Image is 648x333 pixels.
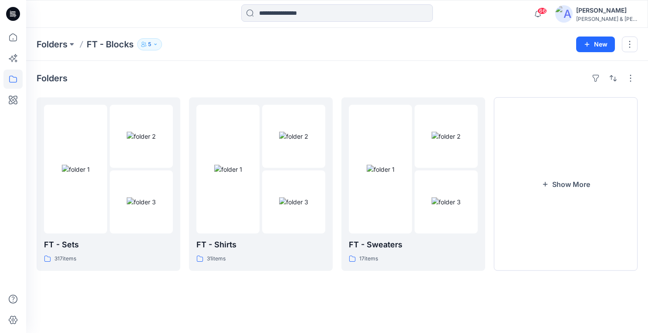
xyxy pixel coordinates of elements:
[127,132,156,141] img: folder 2
[349,239,478,251] p: FT - Sweaters
[37,73,67,83] h4: Folders
[279,197,308,206] img: folder 3
[127,197,156,206] img: folder 3
[432,197,461,206] img: folder 3
[196,239,325,251] p: FT - Shirts
[148,40,151,49] p: 5
[576,16,637,22] div: [PERSON_NAME] & [PERSON_NAME]
[494,97,638,271] button: Show More
[37,97,180,271] a: folder 1folder 2folder 3FT - Sets317items
[576,37,615,52] button: New
[555,5,573,23] img: avatar
[62,165,90,174] img: folder 1
[44,239,173,251] p: FT - Sets
[576,5,637,16] div: [PERSON_NAME]
[137,38,162,50] button: 5
[341,97,485,271] a: folder 1folder 2folder 3FT - Sweaters17items
[279,132,308,141] img: folder 2
[359,254,378,263] p: 17 items
[214,165,242,174] img: folder 1
[207,254,226,263] p: 31 items
[189,97,333,271] a: folder 1folder 2folder 3FT - Shirts31items
[37,38,67,50] a: Folders
[537,7,547,14] span: 66
[54,254,76,263] p: 317 items
[432,132,461,141] img: folder 2
[367,165,395,174] img: folder 1
[87,38,134,50] p: FT - Blocks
